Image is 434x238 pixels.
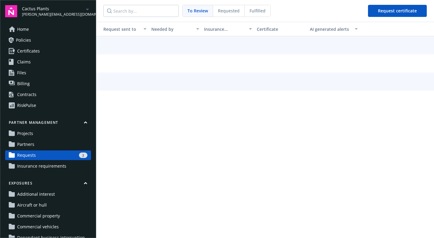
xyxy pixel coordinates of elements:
a: Insurance requirements [5,161,91,171]
span: Claims [17,57,31,67]
div: Insurance requirement [204,26,245,32]
a: Policies [5,35,91,45]
div: Toggle SortBy [99,26,140,32]
button: Partner management [5,120,91,127]
span: Partners [17,140,34,149]
span: Additional interest [17,189,55,199]
a: Claims [5,57,91,67]
span: Commercial property [17,211,60,221]
button: Needed by [149,22,202,36]
input: Search by... [103,5,179,17]
a: Files [5,68,91,78]
span: Billing [17,79,30,88]
button: Cactus Plants[PERSON_NAME][EMAIL_ADDRESS][DOMAIN_NAME]arrowDropDown [22,5,91,17]
span: Certificates [17,46,40,56]
div: 3 [79,153,87,158]
a: Additional interest [5,189,91,199]
a: Home [5,24,91,34]
button: Insurance requirement [202,22,254,36]
a: Partners [5,140,91,149]
a: arrowDropDown [84,5,91,13]
a: Projects [5,129,91,138]
div: Contracts [17,90,36,99]
div: RiskPulse [17,101,36,110]
span: Policies [16,35,31,45]
img: navigator-logo.svg [5,5,17,17]
button: Certificate [254,22,307,36]
span: Projects [17,129,33,138]
span: Fulfilled [250,8,266,14]
span: Home [17,24,29,34]
a: Contracts [5,90,91,99]
span: To Review [187,8,208,14]
button: AI generated alerts [307,22,360,36]
div: Certificate [257,26,305,32]
a: RiskPulse [5,101,91,110]
a: Aircraft or hull [5,200,91,210]
button: Request certificate [368,5,427,17]
div: Request sent to [99,26,140,32]
span: [PERSON_NAME][EMAIL_ADDRESS][DOMAIN_NAME] [22,12,84,17]
a: Commercial vehicles [5,222,91,232]
span: Insurance requirements [17,161,66,171]
a: Billing [5,79,91,88]
span: Requests [17,150,36,160]
span: Request certificate [378,8,417,14]
div: Needed by [151,26,193,32]
a: Requests3 [5,150,91,160]
span: Cactus Plants [22,5,84,12]
button: Exposures [5,181,91,188]
span: Files [17,68,26,78]
div: AI generated alerts [310,26,351,32]
a: Commercial property [5,211,91,221]
span: Aircraft or hull [17,200,47,210]
span: Commercial vehicles [17,222,59,232]
a: Certificates [5,46,91,56]
span: Requested [218,8,240,14]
